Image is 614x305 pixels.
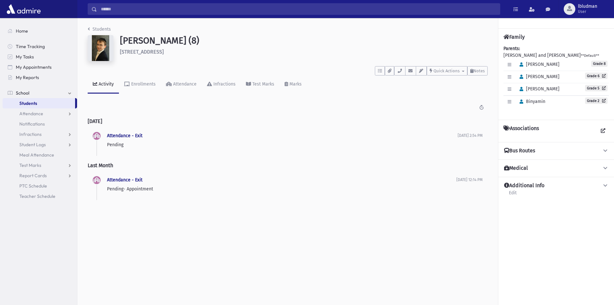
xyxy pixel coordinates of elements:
[3,52,77,62] a: My Tasks
[288,81,302,87] div: Marks
[456,178,482,182] span: [DATE] 12:14 PM
[107,141,458,148] p: Pending
[19,121,45,127] span: Notifications
[107,186,456,192] p: Pending- Appointment
[16,28,28,34] span: Home
[3,108,77,119] a: Attendance
[88,76,119,94] a: Activity
[19,100,37,106] span: Students
[585,73,608,79] a: Grade 6
[458,133,482,138] span: [DATE] 2:54 PM
[517,74,560,79] span: [PERSON_NAME]
[97,81,114,87] div: Activity
[503,46,520,51] b: Parents:
[120,49,488,55] h6: [STREET_ADDRESS]
[212,81,236,87] div: Infractions
[161,76,202,94] a: Attendance
[3,160,77,170] a: Test Marks
[504,147,535,154] h4: Bus Routes
[88,157,488,174] h2: Last Month
[19,193,55,199] span: Teacher Schedule
[19,173,47,178] span: Report Cards
[503,34,525,40] h4: Family
[503,125,539,137] h4: Associations
[3,191,77,201] a: Teacher Schedule
[251,81,274,87] div: Test Marks
[19,111,43,117] span: Attendance
[434,68,460,73] span: Quick Actions
[473,68,485,73] span: Notes
[3,150,77,160] a: Meal Attendance
[16,54,34,60] span: My Tasks
[597,125,609,137] a: View all Associations
[19,152,54,158] span: Meal Attendance
[509,189,517,201] a: Edit
[19,142,46,147] span: Student Logs
[3,170,77,181] a: Report Cards
[16,44,45,49] span: Time Tracking
[3,88,77,98] a: School
[3,41,77,52] a: Time Tracking
[3,119,77,129] a: Notifications
[19,183,47,189] span: PTC Schedule
[517,99,545,104] span: Binyamin
[88,26,111,32] a: Students
[172,81,197,87] div: Attendance
[19,162,41,168] span: Test Marks
[107,177,142,183] a: Attendance - Exit
[16,75,39,80] span: My Reports
[130,81,156,87] div: Enrollments
[3,62,77,72] a: My Appointments
[585,85,608,91] a: Grade 5
[107,133,142,138] a: Attendance - Exit
[120,35,488,46] h1: [PERSON_NAME] (8)
[5,3,42,15] img: AdmirePro
[119,76,161,94] a: Enrollments
[3,98,75,108] a: Students
[467,66,488,76] button: Notes
[503,182,609,189] button: Additional Info
[427,66,467,76] button: Quick Actions
[88,113,488,129] h2: [DATE]
[517,86,560,92] span: [PERSON_NAME]
[97,3,500,15] input: Search
[585,97,608,104] a: Grade 2
[3,26,77,36] a: Home
[504,182,544,189] h4: Additional Info
[503,45,609,115] div: [PERSON_NAME] and [PERSON_NAME]
[16,64,52,70] span: My Appointments
[504,165,528,172] h4: Medical
[517,62,560,67] span: [PERSON_NAME]
[19,131,42,137] span: Infractions
[16,90,29,96] span: School
[3,139,77,150] a: Student Logs
[3,181,77,191] a: PTC Schedule
[3,129,77,139] a: Infractions
[503,165,609,172] button: Medical
[503,147,609,154] button: Bus Routes
[591,61,608,67] span: Grade 8
[202,76,241,94] a: Infractions
[279,76,307,94] a: Marks
[578,9,597,14] span: User
[3,72,77,83] a: My Reports
[578,4,597,9] span: lbludman
[88,26,111,35] nav: breadcrumb
[241,76,279,94] a: Test Marks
